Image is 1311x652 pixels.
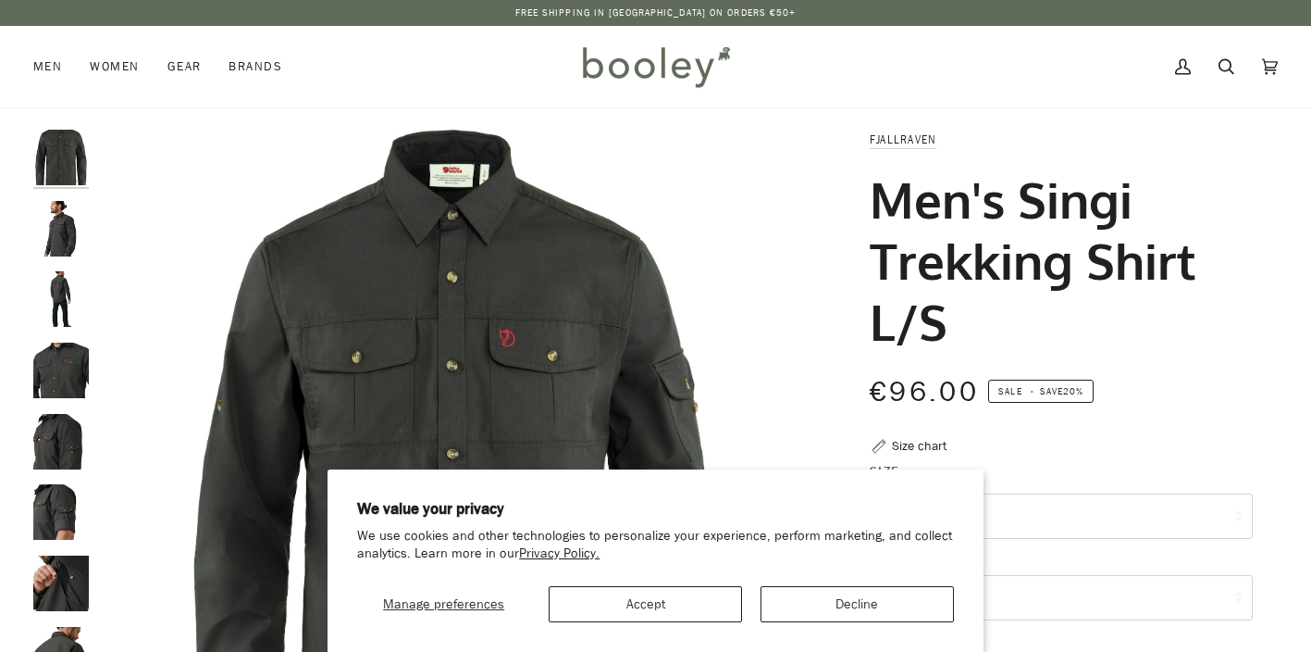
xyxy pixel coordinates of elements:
button: Small [870,494,1253,539]
button: Decline [761,586,954,622]
img: Fjallraven Men's Singi Trekking Shirt L/S Dark Grey - Booley Galway [33,271,89,327]
p: We use cookies and other technologies to personalize your experience, perform marketing, and coll... [357,528,954,563]
span: 20% [1063,384,1083,398]
span: €96.00 [870,373,979,411]
img: Fjallraven Men's Singi Trekking Shirt L/S Dark Grey - Booley Galway [33,130,89,185]
span: Save [988,380,1094,404]
span: Men [33,57,62,76]
a: Men [33,26,76,107]
img: Fjallraven Men's Singi Trekking Shirt L/S Dark Grey - Booley Galway [33,414,89,470]
img: Fjallraven Men's Singi Trekking Shirt L/S Dark Grey - Booley Galway [33,556,89,611]
em: • [1025,384,1040,398]
span: Brands [229,57,282,76]
span: Gear [167,57,202,76]
img: Fjallraven Men's Singi Trekking Shirt L/S Dark Grey - Booley Galway [33,201,89,257]
h2: We value your privacy [357,499,954,520]
button: Manage preferences [357,586,530,622]
div: Size chart [892,436,946,456]
a: Gear [154,26,216,107]
img: Fjallraven Men's Singi Trekking Shirt L/S Dark Grey - Booley Galway [33,484,89,540]
img: Booley [575,40,736,94]
p: Free Shipping in [GEOGRAPHIC_DATA] on Orders €50+ [515,6,797,20]
a: Women [76,26,153,107]
span: Manage preferences [383,596,504,613]
a: Fjallraven [870,132,937,147]
img: Fjallraven Men's Singi Trekking Shirt L/S Dark Grey - Booley Galway [33,343,89,398]
span: Sale [998,384,1021,398]
a: Privacy Policy. [519,545,600,562]
button: Accept [549,586,742,622]
button: Dark Grey [870,575,1253,621]
h1: Men's Singi Trekking Shirt L/S [870,169,1239,352]
span: Size [870,461,900,481]
a: Brands [215,26,296,107]
span: Women [90,57,139,76]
